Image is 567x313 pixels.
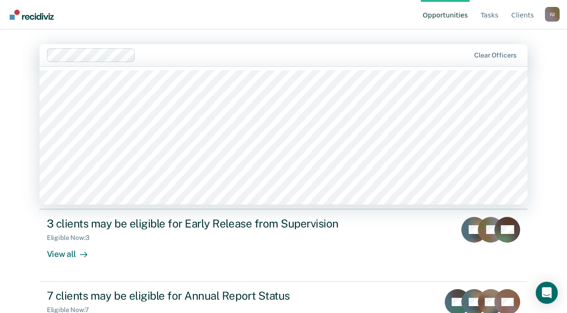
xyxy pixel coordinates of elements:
[545,7,560,22] div: I U
[40,209,528,282] a: 3 clients may be eligible for Early Release from SupervisionEligible Now:3View all
[536,282,558,304] div: Open Intercom Messenger
[47,289,369,302] div: 7 clients may be eligible for Annual Report Status
[545,7,560,22] button: Profile dropdown button
[10,10,54,20] img: Recidiviz
[474,51,516,59] div: Clear officers
[47,234,97,242] div: Eligible Now : 3
[47,241,98,259] div: View all
[47,217,369,230] div: 3 clients may be eligible for Early Release from Supervision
